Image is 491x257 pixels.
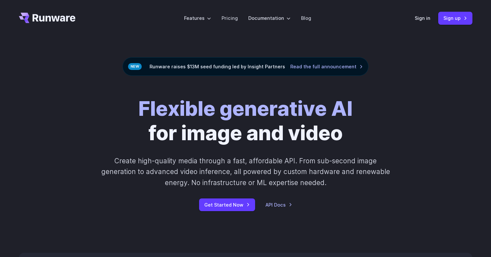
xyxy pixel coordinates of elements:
label: Documentation [248,14,291,22]
a: Blog [301,14,311,22]
a: API Docs [266,201,292,209]
a: Pricing [222,14,238,22]
p: Create high-quality media through a fast, affordable API. From sub-second image generation to adv... [100,156,391,188]
a: Go to / [19,13,76,23]
a: Sign in [415,14,430,22]
a: Read the full announcement [290,63,363,70]
div: Runware raises $13M seed funding led by Insight Partners [123,57,368,76]
h1: for image and video [138,97,353,145]
strong: Flexible generative AI [138,96,353,121]
a: Get Started Now [199,198,255,211]
label: Features [184,14,211,22]
a: Sign up [438,12,472,24]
